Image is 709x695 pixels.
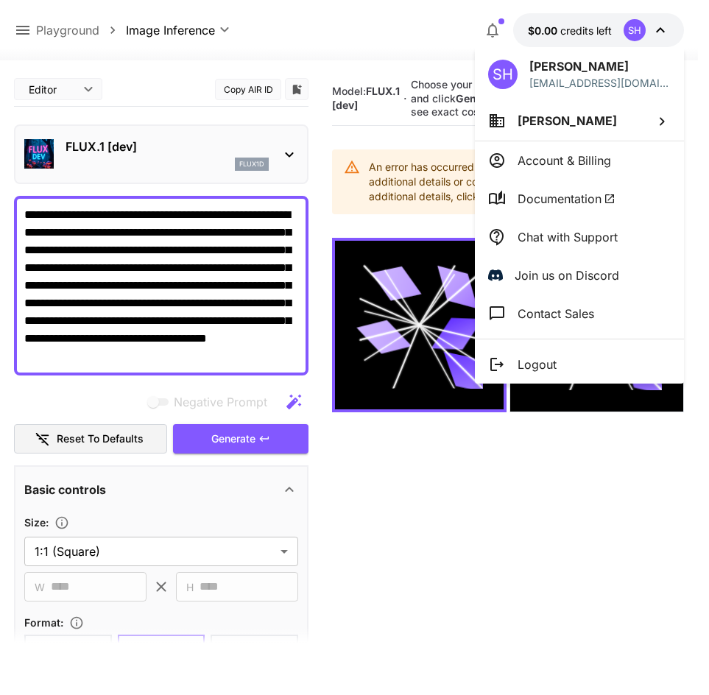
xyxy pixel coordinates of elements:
[515,267,619,284] p: Join us on Discord
[518,113,617,128] span: [PERSON_NAME]
[518,190,615,208] span: Documentation
[518,228,618,246] p: Chat with Support
[488,60,518,89] div: SH
[475,101,684,141] button: [PERSON_NAME]
[529,75,671,91] div: s-hori@infiniteloop.co.jp
[529,57,671,75] p: [PERSON_NAME]
[529,75,671,91] p: [EMAIL_ADDRESS][DOMAIN_NAME]
[518,356,557,373] p: Logout
[518,305,594,322] p: Contact Sales
[518,152,611,169] p: Account & Billing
